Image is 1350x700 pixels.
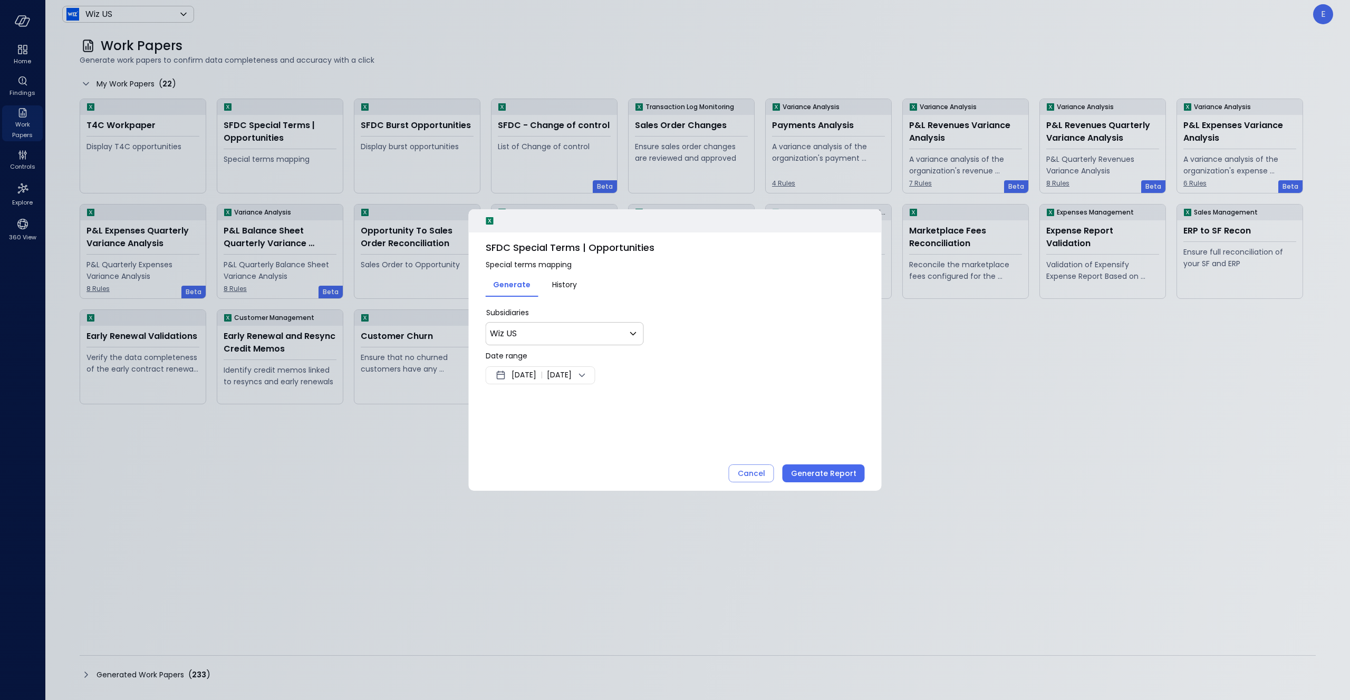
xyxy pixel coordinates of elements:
[547,369,572,382] span: [DATE]
[512,369,536,382] span: [DATE]
[486,259,865,270] span: Special terms mapping
[490,327,517,340] p: Wiz US
[738,467,765,480] div: Cancel
[486,307,865,318] p: Subsidiaries
[486,241,865,255] span: SFDC Special Terms | Opportunities
[541,369,543,382] span: |
[486,351,527,361] span: Date range
[552,279,577,290] span: History
[729,464,774,482] button: Cancel
[783,464,865,482] button: Generate Report
[791,467,856,480] div: Generate Report
[493,279,531,290] span: Generate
